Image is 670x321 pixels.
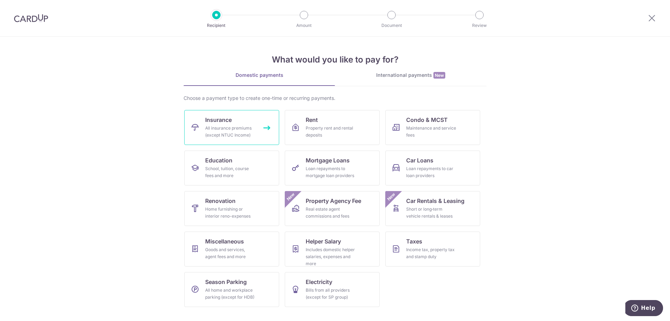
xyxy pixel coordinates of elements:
[406,165,456,179] div: Loan repayments to car loan providers
[406,246,456,260] div: Income tax, property tax and stamp duty
[406,116,448,124] span: Condo & MCST
[406,206,456,220] div: Short or long‑term vehicle rentals & leases
[406,197,464,205] span: Car Rentals & Leasing
[184,110,279,145] a: InsuranceAll insurance premiums (except NTUC Income)
[205,278,247,286] span: Season Parking
[386,191,397,203] span: New
[406,156,433,165] span: Car Loans
[205,237,244,246] span: Miscellaneous
[433,72,445,79] span: New
[205,116,232,124] span: Insurance
[285,110,380,145] a: RentProperty rent and rental deposits
[285,232,380,267] a: Helper SalaryIncludes domestic helper salaries, expenses and more
[184,95,486,102] div: Choose a payment type to create one-time or recurring payments.
[184,232,279,267] a: MiscellaneousGoods and services, agent fees and more
[278,22,330,29] p: Amount
[16,5,30,11] span: Help
[385,232,480,267] a: TaxesIncome tax, property tax and stamp duty
[184,53,486,66] h4: What would you like to pay for?
[205,125,255,139] div: All insurance premiums (except NTUC Income)
[306,116,318,124] span: Rent
[285,191,297,203] span: New
[306,165,356,179] div: Loan repayments to mortgage loan providers
[184,72,335,79] div: Domestic payments
[385,191,480,226] a: Car Rentals & LeasingShort or long‑term vehicle rentals & leasesNew
[205,206,255,220] div: Home furnishing or interior reno-expenses
[205,287,255,301] div: All home and workplace parking (except for HDB)
[625,300,663,318] iframe: Opens a widget where you can find more information
[184,151,279,185] a: EducationSchool, tuition, course fees and more
[306,287,356,301] div: Bills from all providers (except for SP group)
[406,237,422,246] span: Taxes
[205,156,232,165] span: Education
[205,197,236,205] span: Renovation
[285,151,380,185] a: Mortgage LoansLoan repayments to mortgage loan providers
[306,125,356,139] div: Property rent and rental deposits
[306,278,332,286] span: Electricity
[366,22,417,29] p: Document
[306,156,350,165] span: Mortgage Loans
[184,191,279,226] a: RenovationHome furnishing or interior reno-expenses
[205,246,255,260] div: Goods and services, agent fees and more
[306,246,356,267] div: Includes domestic helper salaries, expenses and more
[406,125,456,139] div: Maintenance and service fees
[385,151,480,185] a: Car LoansLoan repayments to car loan providers
[306,206,356,220] div: Real estate agent commissions and fees
[306,237,341,246] span: Helper Salary
[191,22,242,29] p: Recipient
[306,197,361,205] span: Property Agency Fee
[385,110,480,145] a: Condo & MCSTMaintenance and service fees
[454,22,505,29] p: Review
[285,272,380,307] a: ElectricityBills from all providers (except for SP group)
[285,191,380,226] a: Property Agency FeeReal estate agent commissions and feesNew
[184,272,279,307] a: Season ParkingAll home and workplace parking (except for HDB)
[14,14,48,22] img: CardUp
[205,165,255,179] div: School, tuition, course fees and more
[335,72,486,79] div: International payments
